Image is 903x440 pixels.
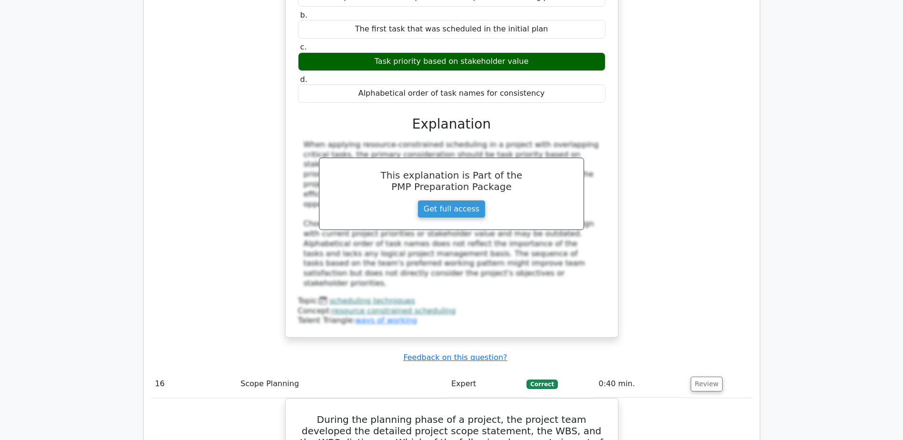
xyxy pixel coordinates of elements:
a: scheduling techniques [329,296,415,305]
td: Scope Planning [237,370,447,398]
td: 16 [151,370,237,398]
div: Alphabetical order of task names for consistency [298,84,605,103]
a: resource constrained scheduling [332,306,456,315]
div: Topic: [298,296,605,306]
h3: Explanation [304,116,600,132]
a: Feedback on this question? [403,353,507,362]
div: When applying resource-constrained scheduling in a project with overlapping critical tasks, the p... [304,140,600,289]
div: Task priority based on stakeholder value [298,52,605,71]
button: Review [691,377,723,391]
span: c. [300,42,307,51]
span: b. [300,10,308,20]
a: Get full access [417,200,486,218]
div: Concept: [298,306,605,316]
td: 0:40 min. [595,370,687,398]
a: ways of working [355,316,417,325]
span: d. [300,75,308,84]
span: Correct [526,380,557,389]
div: Talent Triangle: [298,296,605,326]
td: Expert [447,370,523,398]
div: The first task that was scheduled in the initial plan [298,20,605,39]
